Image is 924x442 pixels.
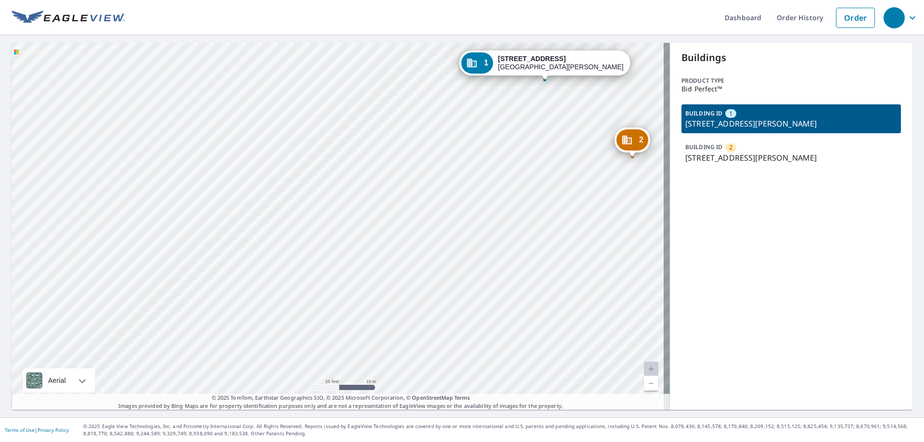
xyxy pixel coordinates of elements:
p: Bid Perfect™ [681,85,901,93]
span: © 2025 TomTom, Earthstar Geographics SIO, © 2025 Microsoft Corporation, © [212,394,470,402]
a: OpenStreetMap [412,394,452,401]
p: | [5,427,69,433]
p: Product type [681,76,901,85]
p: © 2025 Eagle View Technologies, Inc. and Pictometry International Corp. All Rights Reserved. Repo... [83,423,919,437]
div: Dropped pin, building 1, Commercial property, 7979 Blind Pass Rd St Pete Beach, FL 33706 [460,51,630,80]
p: Images provided by Bing Maps are for property identification purposes only and are not a represen... [12,394,670,410]
p: [STREET_ADDRESS][PERSON_NAME] [685,152,897,164]
p: BUILDING ID [685,143,722,151]
span: 2 [729,143,732,152]
div: Aerial [45,368,69,392]
a: Terms [454,394,470,401]
p: [STREET_ADDRESS][PERSON_NAME] [685,118,897,129]
p: Buildings [681,51,901,65]
div: Aerial [23,368,95,392]
a: Privacy Policy [38,427,69,433]
span: 2 [639,136,643,143]
a: Current Level 20, Zoom In Disabled [644,362,658,376]
a: Terms of Use [5,427,35,433]
img: EV Logo [12,11,125,25]
a: Current Level 20, Zoom Out [644,376,658,391]
div: Dropped pin, building 2, Commercial property, 7901 Blind Pass Rd St Pete Beach, FL 33706 [615,127,650,157]
span: 1 [484,59,488,66]
a: Order [836,8,875,28]
p: BUILDING ID [685,109,722,117]
div: [GEOGRAPHIC_DATA][PERSON_NAME] [498,55,624,71]
strong: [STREET_ADDRESS] [498,55,566,63]
span: 1 [729,109,732,118]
